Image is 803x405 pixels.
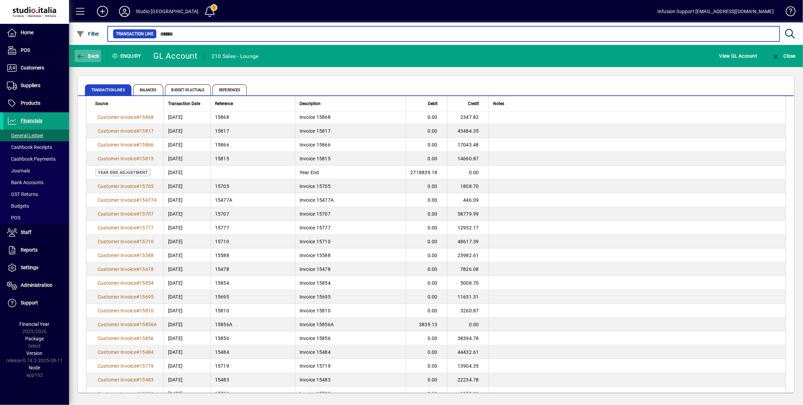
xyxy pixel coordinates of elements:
app-page-header-button: Close enquiry [764,50,803,62]
span: Invoice 15856A [300,322,334,327]
span: Products [21,100,40,106]
span: # [136,308,139,313]
span: 15484 [215,349,229,355]
span: 15705 [139,183,154,189]
span: Home [21,30,33,35]
span: Customer Invoice [98,253,136,258]
span: 15695 [215,294,229,300]
span: 15707 [139,211,154,217]
span: Financials [21,118,42,123]
span: # [136,336,139,341]
span: [DATE] [168,114,183,121]
div: Transaction Date [168,100,206,107]
span: 15856 [139,336,154,341]
span: 15856A [139,322,157,327]
div: Credit [452,100,485,107]
a: Cashbook Payments [3,153,69,165]
span: 15817 [139,128,154,134]
span: [DATE] [168,252,183,259]
span: Invoice 15695 [300,294,331,300]
span: Invoice 15810 [300,308,331,313]
span: Customer Invoice [98,114,136,120]
span: 15720 [139,391,154,396]
span: 15710 [215,239,229,244]
span: Customer Invoice [98,391,136,396]
span: # [136,183,139,189]
td: 11631.31 [447,290,489,304]
td: 3260.87 [447,304,489,318]
span: Credit [468,100,479,107]
span: Year End [300,170,319,175]
td: 3839.13 [406,318,447,331]
span: POS [21,47,30,53]
td: 0.00 [406,304,447,318]
span: # [136,294,139,300]
a: Customer Invoice#15477A [95,196,159,204]
span: 15854 [215,280,229,286]
a: Customer Invoice#15707 [95,210,156,218]
td: 13904.35 [447,359,489,373]
span: 15856A [215,322,233,327]
span: Invoice 15478 [300,266,331,272]
span: [DATE] [168,321,183,328]
a: Bank Accounts [3,177,69,188]
span: [DATE] [168,141,183,148]
span: Cashbook Payments [7,156,56,162]
span: Back [76,53,99,59]
span: Customer Invoice [98,142,136,148]
td: 0.00 [406,387,447,401]
a: Budgets [3,200,69,212]
button: Close [770,50,797,62]
span: 15866 [139,142,154,148]
span: Customer Invoice [98,294,136,300]
span: Customer Invoice [98,183,136,189]
span: Financial Year [20,321,50,327]
span: Invoice 15719 [300,363,331,369]
span: [DATE] [168,362,183,369]
app-page-header-button: Back [69,50,107,62]
td: 43484.35 [447,124,489,138]
span: Invoice 15817 [300,128,331,134]
a: Customer Invoice#15854 [95,279,156,287]
a: Reports [3,242,69,259]
span: # [136,239,139,244]
button: Filter [75,28,101,40]
td: 44432.61 [447,345,489,359]
span: [DATE] [168,169,183,176]
td: 0.00 [406,110,447,124]
button: Add [91,5,114,18]
span: 15866 [215,142,229,148]
span: # [136,280,139,286]
span: Customer Invoice [98,266,136,272]
td: 17043.48 [447,138,489,152]
span: Invoice 15707 [300,211,331,217]
a: Customer Invoice#15810 [95,307,156,314]
td: 0.00 [406,138,447,152]
span: # [136,363,139,369]
a: Customer Invoice#15719 [95,362,156,370]
span: Invoice 15588 [300,253,331,258]
a: Customer Invoice#15695 [95,293,156,301]
span: 15483 [215,377,229,383]
span: 15777 [215,225,229,230]
span: [DATE] [168,238,183,245]
div: Studio [GEOGRAPHIC_DATA] [136,6,198,17]
span: Node [29,365,40,370]
td: 0.00 [406,152,447,166]
a: Customer Invoice#15705 [95,182,156,190]
button: Profile [114,5,136,18]
div: Infusion Support [EMAIL_ADDRESS][DOMAIN_NAME] [657,6,774,17]
td: 48617.39 [447,235,489,248]
a: Administration [3,277,69,294]
span: # [136,156,139,161]
span: 15856 [215,336,229,341]
a: Customer Invoice#15720 [95,390,156,397]
span: 15815 [215,156,229,161]
span: [DATE] [168,155,183,162]
div: 210 Sales - Lounge [212,51,259,62]
span: 15719 [215,363,229,369]
span: # [136,225,139,230]
a: Customer Invoice#15588 [95,252,156,259]
a: GST Returns [3,188,69,200]
span: Invoice 15777 [300,225,331,230]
